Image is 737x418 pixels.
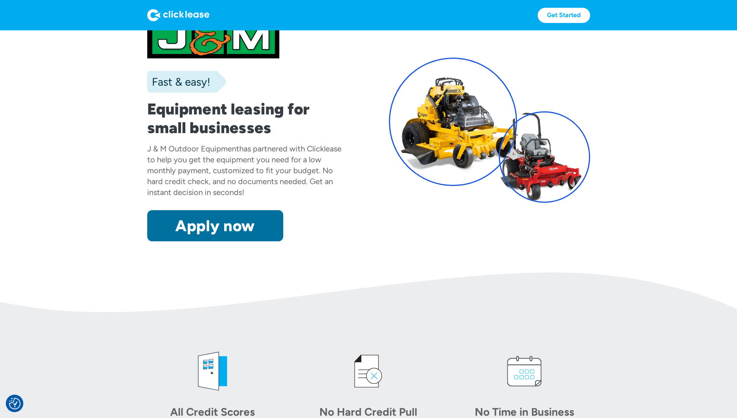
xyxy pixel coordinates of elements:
a: Get Started [538,8,590,23]
img: calendar icon [501,348,548,395]
div: J & M Outdoor Equipment [147,144,239,153]
img: welcome icon [189,348,236,395]
div: has partnered with Clicklease to help you get the equipment you need for a low monthly payment, c... [147,144,341,197]
a: Apply now [147,210,283,241]
h1: Equipment leasing for small businesses [147,100,348,137]
img: credit icon [345,348,392,395]
div: Fast & easy! [147,74,210,90]
img: Revisit consent button [9,398,21,409]
button: Consent Preferences [9,398,21,409]
img: Logo [147,9,209,21]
